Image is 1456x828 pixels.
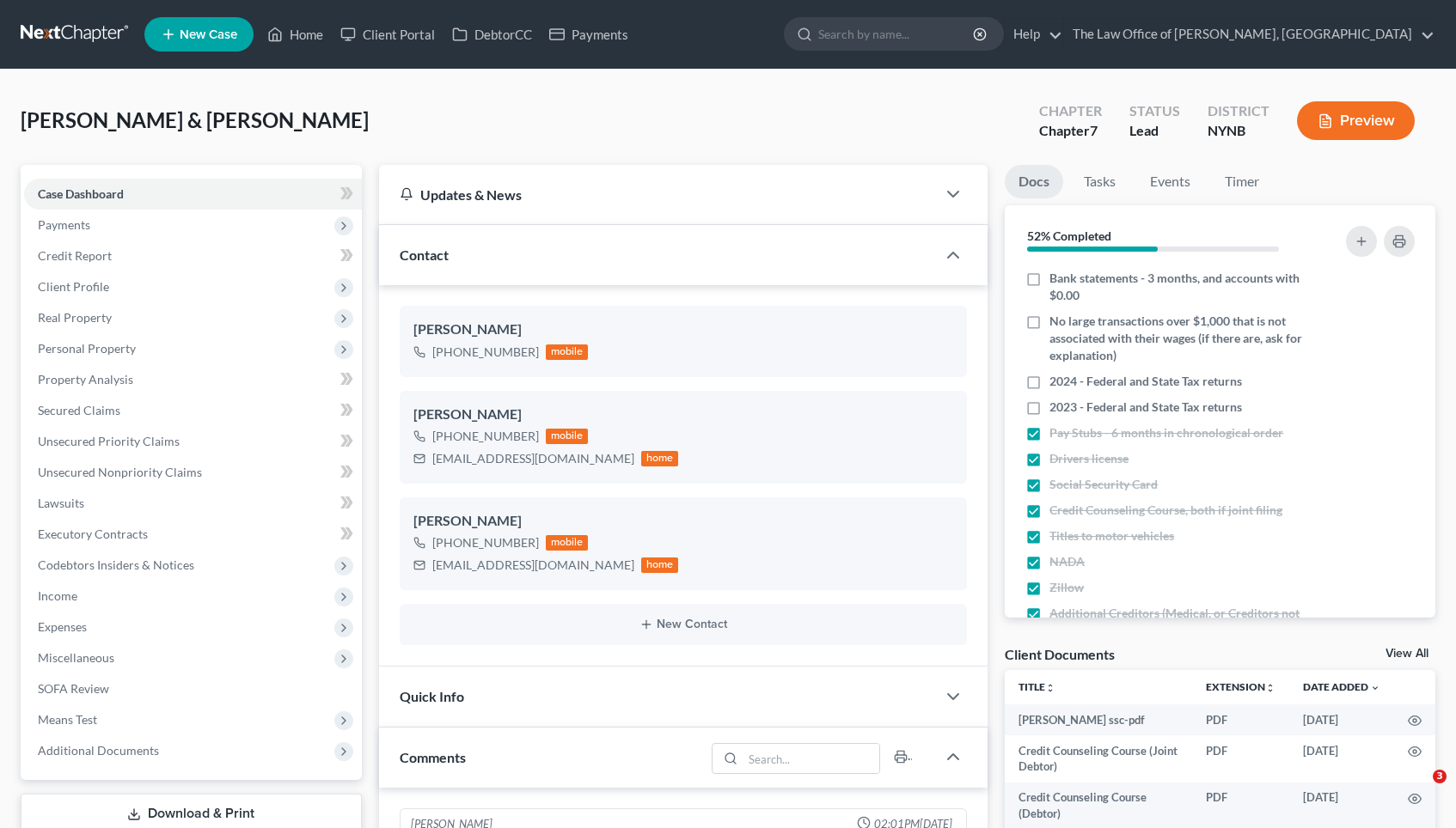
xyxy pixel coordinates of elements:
[24,457,362,488] a: Unsecured Nonpriority Claims
[400,749,466,765] span: Comments
[546,535,589,551] div: mobile
[1049,605,1312,639] span: Additional Creditors (Medical, or Creditors not on Credit Report)
[1297,101,1415,140] button: Preview
[546,429,589,444] div: mobile
[1049,502,1282,519] span: Credit Counseling Course, both if joint filing
[1005,19,1062,50] a: Help
[38,619,87,634] span: Expenses
[400,688,464,704] span: Quick Info
[24,395,362,426] a: Secured Claims
[38,279,109,294] span: Client Profile
[1208,101,1269,121] div: District
[400,247,449,263] span: Contact
[24,240,362,271] a: Credit Report
[743,744,880,773] input: Search...
[24,179,362,210] a: Case Dashboard
[1386,648,1428,660] a: View All
[1019,680,1055,693] a: Titleunfold_more
[1129,101,1180,121] div: Status
[1192,704,1289,735] td: PDF
[38,465,202,479] span: Unsecured Nonpriority Claims
[413,618,954,631] button: New Contact
[259,19,332,50] a: Home
[38,217,90,232] span: Payments
[38,743,159,758] span: Additional Documents
[1265,683,1276,693] i: unfold_more
[1049,270,1312,304] span: Bank statements - 3 months, and accounts with $0.00
[1049,553,1085,570] span: NADA
[1049,399,1242,416] span: 2023 - Federal and State Tax returns
[38,557,194,572] span: Codebtors Insiders & Notices
[1049,373,1242,390] span: 2024 - Federal and State Tax returns
[432,534,539,551] div: [PHONE_NUMBER]
[641,451,679,466] div: home
[38,186,124,201] span: Case Dashboard
[432,450,634,467] div: [EMAIL_ADDRESS][DOMAIN_NAME]
[38,650,114,665] span: Miscellaneous
[38,434,180,448] span: Unsecured Priority Claims
[1433,770,1447,783] span: 3
[1206,680,1276,693] a: Extensionunfold_more
[21,107,369,132] span: [PERSON_NAME] & [PERSON_NAME]
[332,19,444,50] a: Client Portal
[541,19,637,50] a: Payments
[444,19,541,50] a: DebtorCC
[38,496,84,510] span: Lawsuits
[1005,704,1192,735] td: [PERSON_NAME] ssc-pdf
[1049,476,1158,493] span: Social Security Card
[818,18,976,50] input: Search by name...
[1039,101,1102,121] div: Chapter
[1005,165,1063,198] a: Docs
[1049,313,1312,364] span: No large transactions over $1,000 that is not associated with their wages (if there are, ask for ...
[1289,735,1394,782] td: [DATE]
[24,673,362,704] a: SOFA Review
[641,557,679,573] div: home
[1049,450,1129,467] span: Drivers license
[1045,683,1055,693] i: unfold_more
[1005,735,1192,782] td: Credit Counseling Course (Joint Debtor)
[546,344,589,360] div: mobile
[180,28,237,41] span: New Case
[432,344,539,361] div: [PHONE_NUMBER]
[1211,165,1273,198] a: Timer
[1129,121,1180,141] div: Lead
[1090,122,1098,138] span: 7
[38,588,77,603] span: Income
[1289,704,1394,735] td: [DATE]
[1049,527,1174,545] span: Titles to motor vehicles
[413,405,954,425] div: [PERSON_NAME]
[38,527,148,541] span: Executory Contracts
[1136,165,1204,198] a: Events
[1049,579,1084,596] span: Zillow
[400,186,916,204] div: Updates & News
[38,681,109,696] span: SOFA Review
[1005,645,1115,663] div: Client Documents
[413,320,954,340] div: [PERSON_NAME]
[38,248,112,263] span: Credit Report
[1192,735,1289,782] td: PDF
[38,712,97,727] span: Means Test
[1398,770,1439,811] iframe: Intercom live chat
[413,511,954,532] div: [PERSON_NAME]
[24,488,362,519] a: Lawsuits
[1049,424,1283,441] span: Pay Stubs - 6 months in chronological order
[38,310,112,325] span: Real Property
[24,426,362,457] a: Unsecured Priority Claims
[24,519,362,550] a: Executory Contracts
[432,557,634,574] div: [EMAIL_ADDRESS][DOMAIN_NAME]
[38,341,136,356] span: Personal Property
[1208,121,1269,141] div: NYNB
[38,372,133,387] span: Property Analysis
[432,428,539,445] div: [PHONE_NUMBER]
[38,403,120,417] span: Secured Claims
[1064,19,1435,50] a: The Law Office of [PERSON_NAME], [GEOGRAPHIC_DATA]
[24,364,362,395] a: Property Analysis
[1070,165,1129,198] a: Tasks
[1027,228,1111,243] strong: 52% Completed
[1370,683,1380,693] i: expand_more
[1303,680,1380,693] a: Date Added expand_more
[1039,121,1102,141] div: Chapter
